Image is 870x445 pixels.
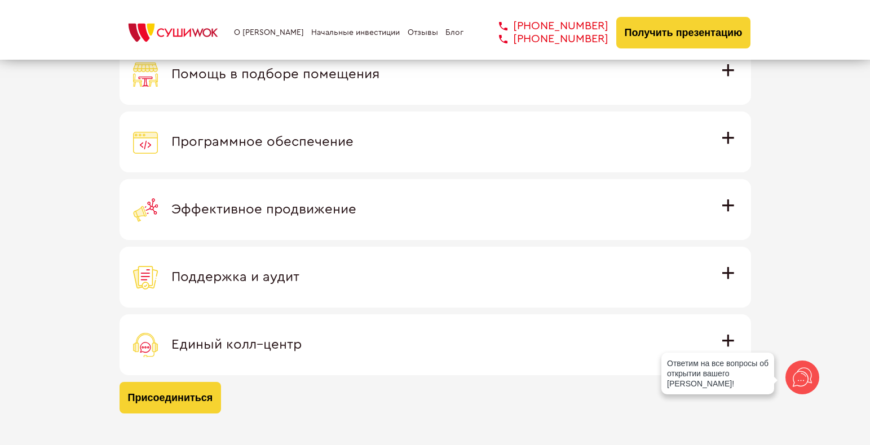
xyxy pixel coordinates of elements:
a: О [PERSON_NAME] [234,28,304,37]
img: СУШИWOK [120,20,227,45]
button: Присоединиться [120,382,222,413]
a: Отзывы [408,28,438,37]
div: Ответим на все вопросы об открытии вашего [PERSON_NAME]! [661,353,774,394]
button: Получить презентацию [616,17,751,48]
span: Помощь в подборе помещения [171,68,379,81]
span: Единый колл–центр [171,338,302,351]
a: Начальные инвестиции [311,28,400,37]
span: Эффективное продвижение [171,203,356,216]
a: Блог [445,28,463,37]
span: Поддержка и аудит [171,270,299,284]
a: [PHONE_NUMBER] [482,20,608,33]
span: Программное обеспечение [171,135,354,149]
a: [PHONE_NUMBER] [482,33,608,46]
